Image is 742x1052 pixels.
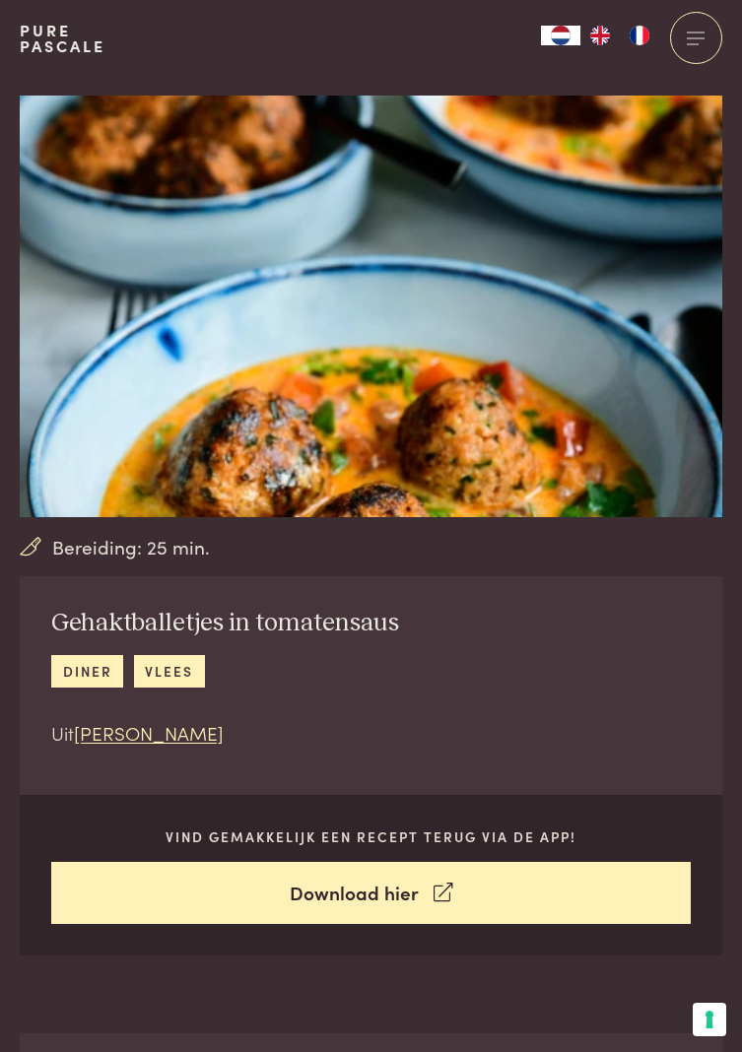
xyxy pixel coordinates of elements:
a: diner [51,655,123,688]
p: Vind gemakkelijk een recept terug via de app! [51,826,691,847]
a: [PERSON_NAME] [74,719,224,746]
a: PurePascale [20,23,105,54]
a: vlees [134,655,205,688]
a: EN [580,26,620,45]
span: Bereiding: 25 min. [52,533,210,561]
a: Download hier [51,862,691,924]
p: Uit [51,719,399,748]
button: Uw voorkeuren voor toestemming voor trackingtechnologieën [693,1003,726,1036]
ul: Language list [580,26,659,45]
a: NL [541,26,580,45]
a: FR [620,26,659,45]
h2: Gehaktballetjes in tomatensaus [51,608,399,639]
img: Gehaktballetjes in tomatensaus [20,96,722,517]
aside: Language selected: Nederlands [541,26,659,45]
div: Language [541,26,580,45]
